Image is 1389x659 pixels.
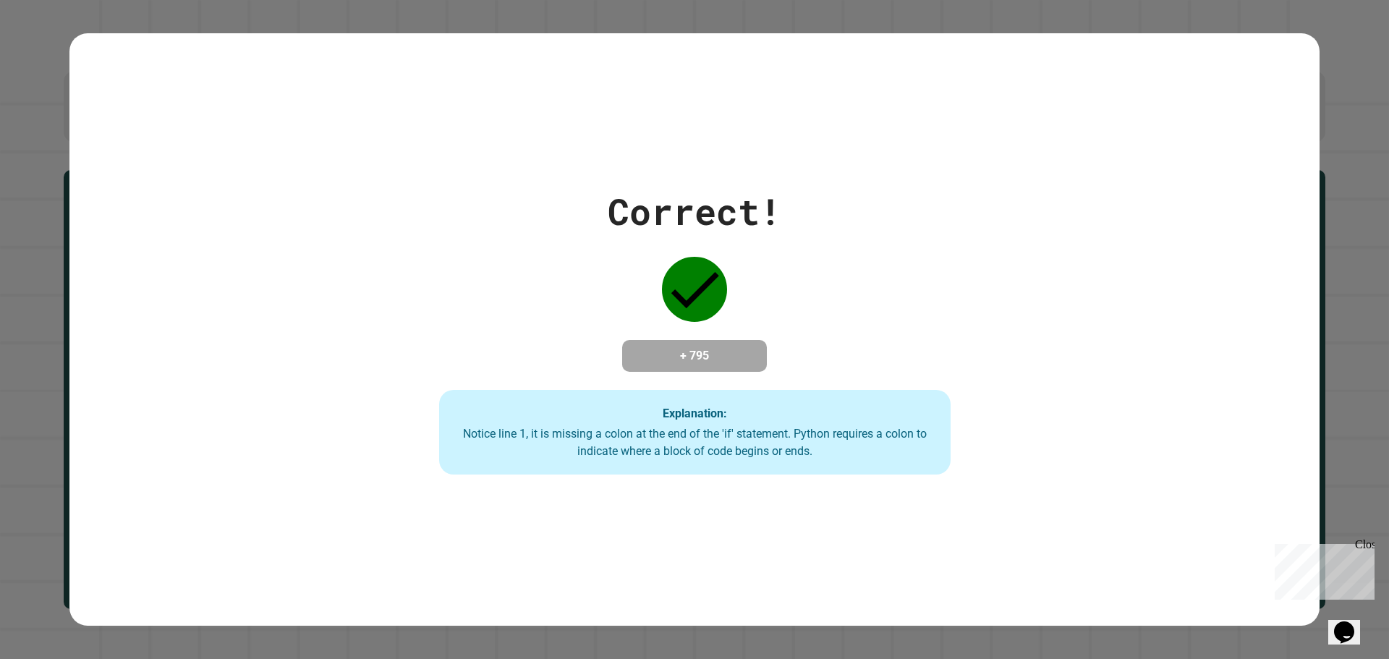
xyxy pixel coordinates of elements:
div: Notice line 1, it is missing a colon at the end of the 'if' statement. Python requires a colon to... [454,425,936,460]
iframe: chat widget [1328,601,1375,645]
div: Correct! [608,184,781,239]
strong: Explanation: [663,406,727,420]
div: Chat with us now!Close [6,6,100,92]
h4: + 795 [637,347,752,365]
iframe: chat widget [1269,538,1375,600]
